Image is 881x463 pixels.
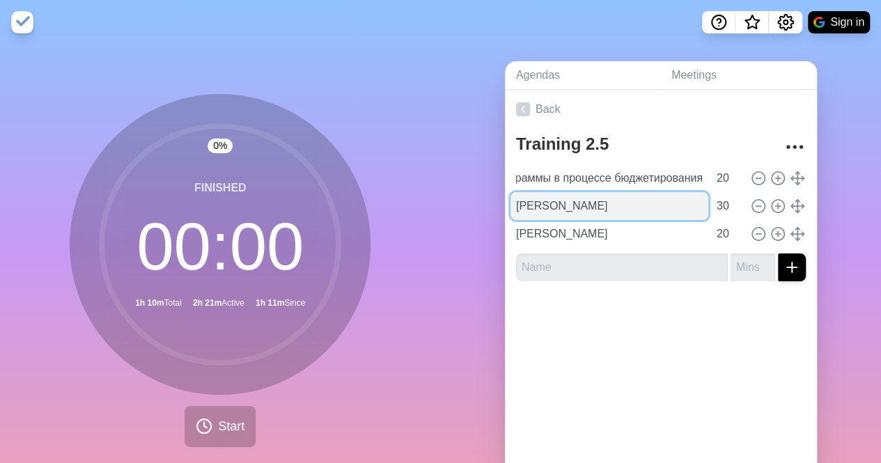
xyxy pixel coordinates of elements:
a: Back [505,90,817,129]
a: Meetings [660,61,817,90]
img: timeblocks logo [11,11,33,33]
button: Start [185,406,256,447]
input: Mins [711,220,744,248]
img: google logo [813,17,825,28]
button: Settings [769,11,802,33]
input: Name [510,164,708,192]
input: Mins [731,253,775,281]
input: Name [516,253,728,281]
input: Mins [711,192,744,220]
button: What’s new [735,11,769,33]
span: Start [218,417,244,436]
input: Name [510,220,708,248]
a: Agendas [505,61,660,90]
button: Sign in [808,11,870,33]
button: More [781,133,809,161]
input: Mins [711,164,744,192]
input: Name [510,192,708,220]
button: Help [702,11,735,33]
